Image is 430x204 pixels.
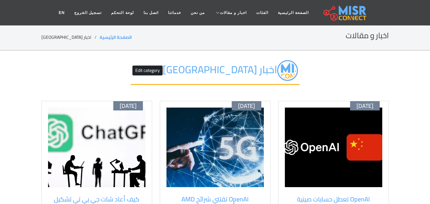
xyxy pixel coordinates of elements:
a: الصفحة الرئيسية [273,7,314,19]
a: الفئات [251,7,273,19]
a: EN [54,7,69,19]
img: main.misr_connect [323,5,366,21]
span: [DATE] [238,102,255,109]
a: الصفحة الرئيسية [100,33,132,41]
button: Edit category [132,66,163,75]
img: Jffy6wOTz3TJaCfdu8D1.png [277,60,298,81]
a: من نحن [186,7,209,19]
a: لوحة التحكم [106,7,138,19]
img: رمزية لتعطيل حسابات تستخدم الذكاء الاصطناعي للمراقبة عبر شبكات التواصل الاجتماعي [285,108,382,187]
h2: اخبار [GEOGRAPHIC_DATA] [131,60,300,85]
span: اخبار و مقالات [220,10,247,16]
a: خدماتنا [163,7,186,19]
img: لوحة تصويرية تدل على شراكة بين AMD وOpenAI باستخدام الأسهم كوسيلة تمويل [166,108,264,187]
a: اتصل بنا [139,7,163,19]
a: اخبار و مقالات [209,7,251,19]
img: تفاعل الإنسان مع الذكاء الاصطناعي من خلال شات جي بي تي: عصر جديد من التواصل الذكي [48,108,145,187]
span: [DATE] [356,102,373,109]
h2: اخبار و مقالات [346,31,389,40]
li: اخبار [GEOGRAPHIC_DATA] [41,34,100,41]
a: تسجيل الخروج [69,7,106,19]
span: [DATE] [120,102,137,109]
